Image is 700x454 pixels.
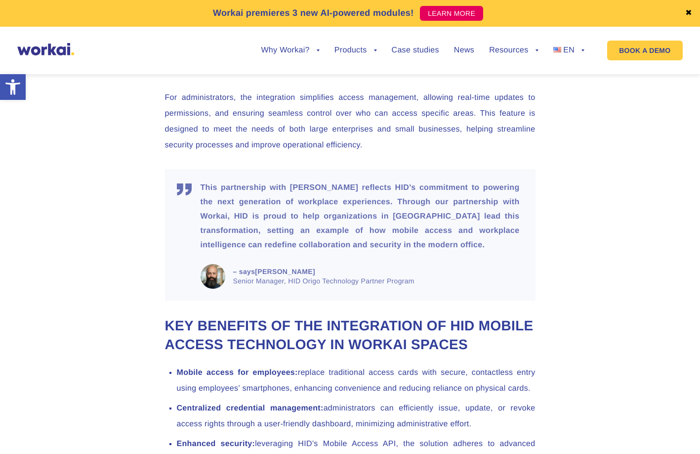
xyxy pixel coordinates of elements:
strong: Key benefits of the integration of HID Mobile Access technology in Workai Spaces [165,318,534,352]
a: News [454,46,474,54]
a: Resources [489,46,538,54]
a: Why Workai? [261,46,319,54]
span: – says [233,267,518,286]
strong: Centralized credential management: [177,404,324,412]
span: EN [563,46,575,54]
a: LEARN MORE [420,6,483,21]
p: For administrators, the integration simplifies access management, allowing real-time updates to p... [165,90,535,153]
img: Kamal Schtaie, HID [201,264,225,289]
p: This partnership with [PERSON_NAME] reflects HID’s commitment to powering the next generation of ... [201,181,520,252]
a: ✖ [685,9,692,17]
b: [PERSON_NAME] [255,268,315,275]
a: Products [334,46,377,54]
a: BOOK A DEMO [607,41,682,60]
a: EN [553,46,585,54]
p: Workai premieres 3 new AI-powered modules! [213,6,414,20]
strong: Enhanced security: [177,440,255,448]
strong: Mobile access for employees: [177,368,298,377]
em: Senior Manager, HID Origo Technology Partner Program [233,276,518,286]
a: Case studies [392,46,439,54]
li: replace traditional access cards with secure, contactless entry using employees’ smartphones, enh... [177,365,535,397]
li: administrators can efficiently issue, update, or revoke access rights through a user-friendly das... [177,401,535,432]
